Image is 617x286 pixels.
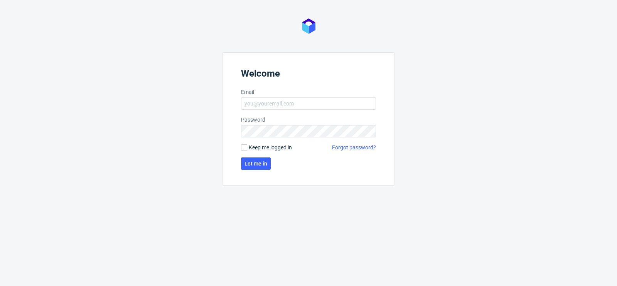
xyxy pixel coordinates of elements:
button: Let me in [241,157,271,170]
a: Forgot password? [332,144,376,151]
span: Let me in [244,161,267,166]
span: Keep me logged in [249,144,292,151]
label: Password [241,116,376,124]
label: Email [241,88,376,96]
input: you@youremail.com [241,97,376,110]
header: Welcome [241,68,376,82]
